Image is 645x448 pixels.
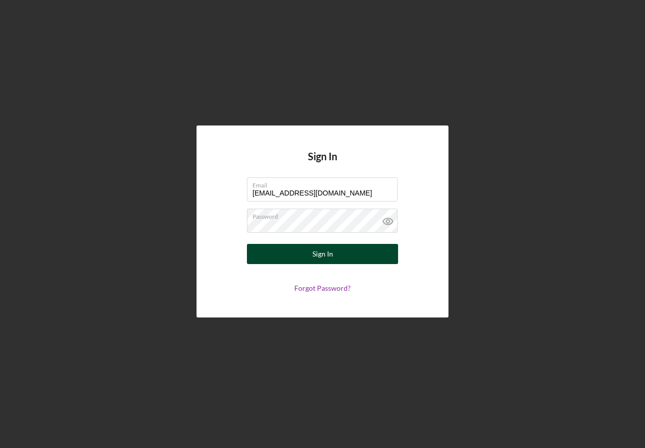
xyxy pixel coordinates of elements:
[252,209,398,220] label: Password
[294,284,351,292] a: Forgot Password?
[312,244,333,264] div: Sign In
[252,178,398,189] label: Email
[308,151,337,177] h4: Sign In
[247,244,398,264] button: Sign In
